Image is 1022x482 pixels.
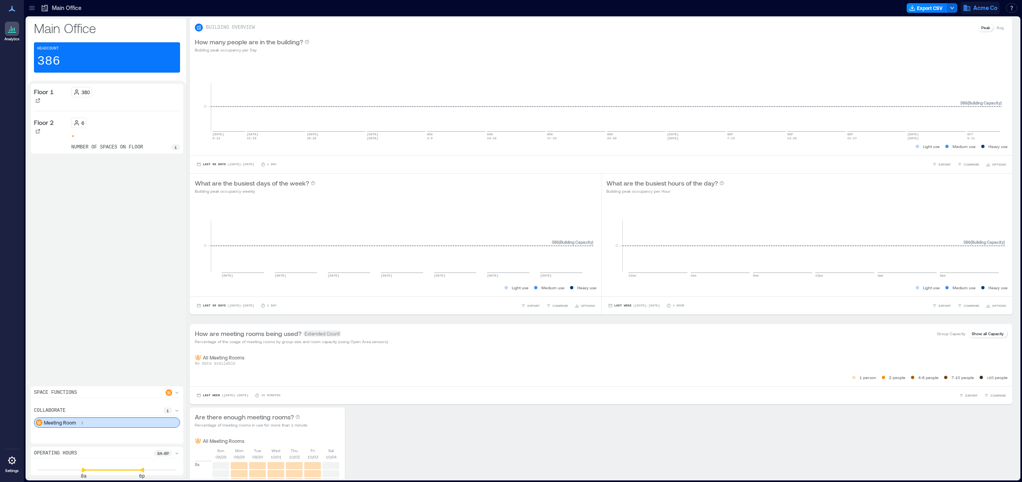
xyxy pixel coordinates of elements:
[673,303,684,308] p: 1 Hour
[307,454,318,460] p: 10/03
[291,447,298,454] p: Thu
[606,188,724,194] p: Building peak occupancy per Hour
[195,37,303,47] p: How many people are in the building?
[607,132,613,136] text: AUG
[877,274,883,277] text: 4pm
[815,274,823,277] text: 12pm
[973,4,997,12] span: Acme Co
[81,120,84,126] p: 6
[581,303,595,308] span: OPTIONS
[367,136,378,140] text: [DATE]
[195,188,315,194] p: Building peak occupancy weekly
[953,284,976,291] p: Medium use
[964,162,979,167] span: COMPARE
[195,461,200,468] p: 8a
[289,454,300,460] p: 10/02
[573,302,596,310] button: OPTIONS
[203,354,244,361] p: All Meeting Rooms
[195,361,1008,367] p: No data available
[195,160,256,168] button: Last 90 Days |[DATE]-[DATE]
[195,391,250,399] button: Last Week |[DATE]-[DATE]
[996,24,1004,31] p: Avg
[234,454,245,460] p: 09/29
[487,132,493,136] text: AUG
[847,136,857,140] text: 21-27
[967,136,975,140] text: 5-11
[939,162,951,167] span: EXPORT
[577,284,596,291] p: Heavy use
[931,302,953,310] button: EXPORT
[547,136,557,140] text: 17-23
[4,37,20,41] p: Analytics
[222,274,233,277] text: [DATE]
[427,132,433,136] text: AUG
[628,274,636,277] text: 12am
[984,302,1008,310] button: OPTIONS
[907,136,919,140] text: [DATE]
[727,132,733,136] text: SEP
[691,274,697,277] text: 4am
[195,412,294,422] p: Are there enough meeting rooms?
[195,422,307,428] p: Percentage of meeting rooms in use for more than 1 minute
[957,391,979,399] button: EXPORT
[34,407,65,414] p: collaborate
[951,374,974,381] p: 7-10 people
[990,393,1006,398] span: COMPARE
[2,19,22,44] a: Analytics
[988,143,1008,150] p: Heavy use
[271,447,280,454] p: Wed
[195,302,256,310] button: Last 90 Days |[DATE]-[DATE]
[157,450,169,456] p: 8a - 6p
[965,393,978,398] span: EXPORT
[972,330,1004,337] p: Show all Capacity
[254,447,261,454] p: Tue
[5,468,19,473] p: Settings
[918,374,939,381] p: 4-6 people
[667,132,679,136] text: [DATE]
[235,447,244,454] p: Mon
[434,274,446,277] text: [DATE]
[195,329,301,338] p: How are meeting rooms being used?
[328,274,339,277] text: [DATE]
[753,274,759,277] text: 8am
[37,53,60,69] p: 386
[923,284,940,291] p: Light use
[607,136,617,140] text: 24-30
[961,2,1000,14] button: Acme Co
[44,419,76,426] p: Meeting Room
[527,303,540,308] span: EXPORT
[37,45,59,52] p: Headcount
[34,118,54,127] p: Floor 2
[275,274,286,277] text: [DATE]
[487,136,497,140] text: 10-16
[956,160,981,168] button: COMPARE
[667,136,679,140] text: [DATE]
[212,136,220,140] text: 6-12
[860,374,876,381] p: 1 person
[727,136,735,140] text: 7-13
[34,87,54,97] p: Floor 1
[203,438,244,444] p: All Meeting Rooms
[303,330,341,337] span: Extended Count
[166,407,169,414] p: 1
[307,136,317,140] text: 20-26
[987,374,1008,381] p: >10 people
[937,330,965,337] p: Group Capacity
[81,419,83,426] p: 1
[195,178,309,188] p: What are the busiest days of the week?
[615,243,618,248] tspan: 0
[34,389,77,396] p: Space Functions
[174,144,177,150] p: 1
[923,143,940,150] p: Light use
[267,303,277,308] p: 1 Day
[328,447,334,454] p: Sat
[519,302,541,310] button: EXPORT
[267,162,277,167] p: 1 Day
[988,284,1008,291] p: Heavy use
[981,24,990,31] p: Peak
[992,303,1006,308] span: OPTIONS
[931,160,953,168] button: EXPORT
[206,24,255,31] p: BUILDING OVERVIEW
[992,162,1006,167] span: OPTIONS
[541,284,564,291] p: Medium use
